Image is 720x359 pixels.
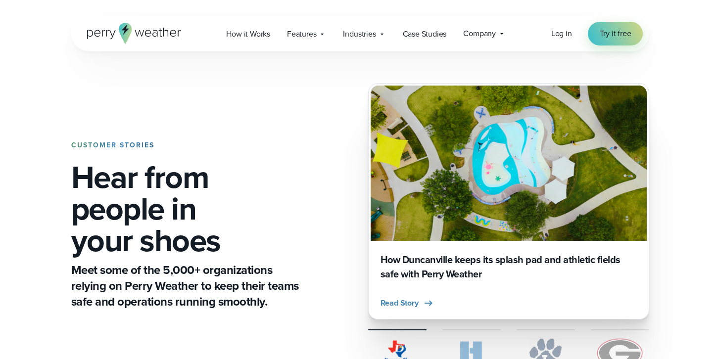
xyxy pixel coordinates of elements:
span: How it Works [226,28,270,40]
span: Features [287,28,316,40]
h1: Hear from people in your shoes [71,161,303,256]
span: Company [463,28,496,40]
h3: How Duncanville keeps its splash pad and athletic fields safe with Perry Weather [381,253,637,281]
a: How it Works [218,24,279,44]
div: slideshow [368,83,649,319]
p: Meet some of the 5,000+ organizations relying on Perry Weather to keep their teams safe and opera... [71,262,303,310]
span: Read Story [381,297,419,309]
span: Case Studies [403,28,447,40]
a: Log in [551,28,572,40]
a: Case Studies [394,24,455,44]
div: 1 of 4 [368,83,649,319]
a: Duncanville Splash Pad How Duncanville keeps its splash pad and athletic fields safe with Perry W... [368,83,649,319]
a: Try it free [588,22,643,45]
img: Duncanville Splash Pad [371,86,647,241]
span: Log in [551,28,572,39]
button: Read Story [381,297,434,309]
span: Industries [343,28,376,40]
span: Try it free [600,28,631,40]
strong: CUSTOMER STORIES [71,140,154,150]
